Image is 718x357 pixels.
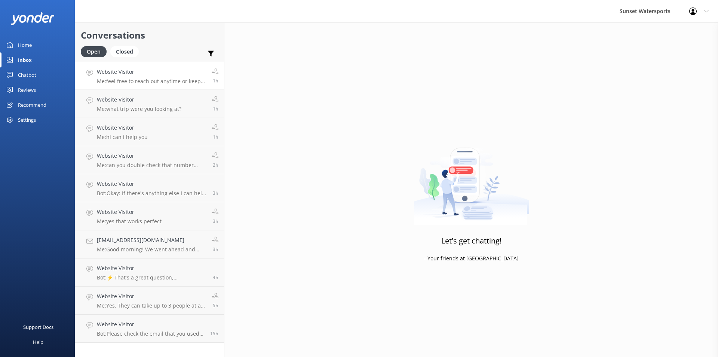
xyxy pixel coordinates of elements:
[75,118,224,146] a: Website VisitorMe:hi can i help you1h
[75,90,224,118] a: Website VisitorMe:what trip were you looking at?1h
[97,236,206,244] h4: [EMAIL_ADDRESS][DOMAIN_NAME]
[97,124,148,132] h4: Website Visitor
[75,62,224,90] a: Website VisitorMe:feel free to reach out anytime or keep that link regards congrats again1h
[97,96,181,104] h4: Website Visitor
[97,106,181,112] p: Me: what trip were you looking at?
[210,330,218,337] span: 09:14pm 17-Aug-2025 (UTC -05:00) America/Cancun
[75,287,224,315] a: Website VisitorMe:Yes. They can take up to 3 people at a time on each flight! We have some great ...
[97,330,205,337] p: Bot: Please check the email that you used when you made your reservation. If you cannot locate th...
[97,162,206,169] p: Me: can you double check that number please
[213,106,218,112] span: 11:37am 18-Aug-2025 (UTC -05:00) America/Cancun
[97,68,206,76] h4: Website Visitor
[441,235,501,247] h3: Let's get chatting!
[414,132,529,226] img: artwork of a man stealing a conversation from at giant smartphone
[213,78,218,84] span: 11:56am 18-Aug-2025 (UTC -05:00) America/Cancun
[97,246,206,253] p: Me: Good morning! We went ahead and fixed that email you should be receiving a new confirmation e...
[97,134,148,140] p: Me: hi can i help you
[97,274,207,281] p: Bot: ⚡ That's a great question, unfortunately I do not know the answer. I'm going to reach out to...
[75,174,224,202] a: Website VisitorBot:Okay: If there's anything else I can help with, let me know!3h
[75,202,224,230] a: Website VisitorMe:yes that works perfect3h
[97,218,162,225] p: Me: yes that works perfect
[213,134,218,140] span: 11:36am 18-Aug-2025 (UTC -05:00) America/Cancun
[97,208,162,216] h4: Website Visitor
[97,292,206,300] h4: Website Visitor
[33,335,43,350] div: Help
[81,47,110,55] a: Open
[97,190,207,197] p: Bot: Okay: If there's anything else I can help with, let me know!
[97,78,206,85] p: Me: feel free to reach out anytime or keep that link regards congrats again
[424,254,519,263] p: - Your friends at [GEOGRAPHIC_DATA]
[213,218,218,224] span: 09:26am 18-Aug-2025 (UTC -05:00) America/Cancun
[213,162,218,168] span: 10:06am 18-Aug-2025 (UTC -05:00) America/Cancun
[18,67,36,82] div: Chatbot
[97,320,205,329] h4: Website Visitor
[213,246,218,252] span: 09:25am 18-Aug-2025 (UTC -05:00) America/Cancun
[75,230,224,258] a: [EMAIL_ADDRESS][DOMAIN_NAME]Me:Good morning! We went ahead and fixed that email you should be rec...
[18,82,36,97] div: Reviews
[213,302,218,309] span: 07:30am 18-Aug-2025 (UTC -05:00) America/Cancun
[18,97,46,112] div: Recommend
[75,315,224,343] a: Website VisitorBot:Please check the email that you used when you made your reservation. If you ca...
[11,12,54,25] img: yonder-white-logo.png
[23,320,53,335] div: Support Docs
[81,28,218,42] h2: Conversations
[213,190,218,196] span: 09:59am 18-Aug-2025 (UTC -05:00) America/Cancun
[97,180,207,188] h4: Website Visitor
[18,37,32,52] div: Home
[213,274,218,281] span: 08:47am 18-Aug-2025 (UTC -05:00) America/Cancun
[18,52,32,67] div: Inbox
[97,264,207,272] h4: Website Visitor
[18,112,36,127] div: Settings
[75,258,224,287] a: Website VisitorBot:⚡ That's a great question, unfortunately I do not know the answer. I'm going t...
[110,46,139,57] div: Closed
[75,146,224,174] a: Website VisitorMe:can you double check that number please2h
[97,152,206,160] h4: Website Visitor
[97,302,206,309] p: Me: Yes. They can take up to 3 people at a time on each flight! We have some great packages and d...
[110,47,142,55] a: Closed
[81,46,107,57] div: Open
